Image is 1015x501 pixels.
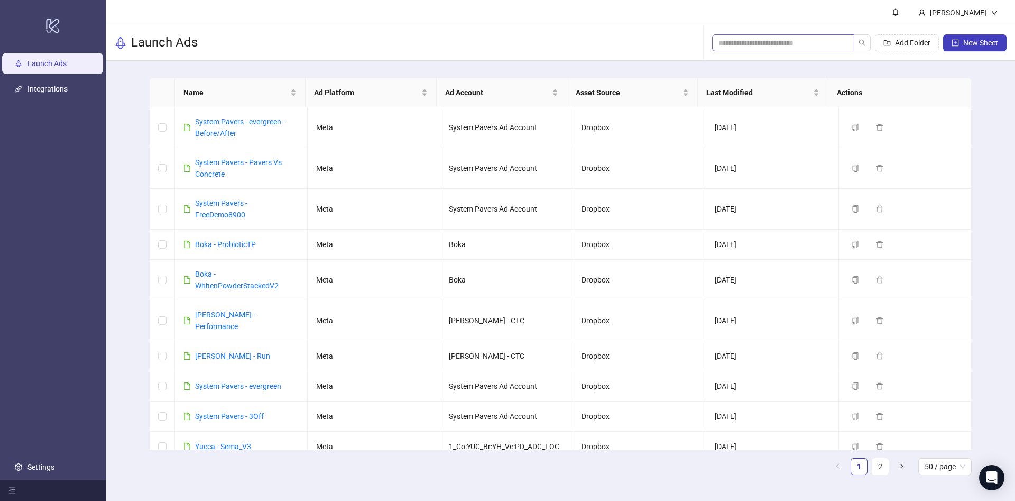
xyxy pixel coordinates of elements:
span: file [183,352,191,360]
span: copy [852,205,859,213]
th: Name [175,78,306,107]
td: [DATE] [706,341,839,371]
span: delete [876,413,883,420]
td: [DATE] [706,107,839,148]
td: Meta [308,230,440,260]
td: [PERSON_NAME] - CTC [440,341,573,371]
td: Boka [440,260,573,300]
td: [DATE] [706,402,839,432]
a: Integrations [27,85,68,93]
span: copy [852,165,859,172]
button: Add Folder [875,34,939,51]
td: Dropbox [573,402,706,432]
td: [DATE] [706,230,839,260]
td: Meta [308,300,440,341]
span: file [183,124,191,131]
a: Launch Ads [27,59,67,68]
span: user [918,9,926,16]
span: file [183,317,191,324]
td: Meta [308,107,440,148]
a: System Pavers - evergreen - Before/After [195,117,285,138]
span: file [183,443,191,450]
span: copy [852,276,859,284]
td: Dropbox [573,107,706,148]
td: [DATE] [706,189,839,230]
li: 2 [872,458,889,475]
td: [PERSON_NAME] - CTC [440,300,573,341]
td: Meta [308,402,440,432]
th: Ad Platform [306,78,436,107]
div: Page Size [918,458,972,475]
th: Last Modified [698,78,828,107]
span: copy [852,382,859,390]
span: delete [876,124,883,131]
li: 1 [851,458,868,475]
a: [PERSON_NAME] - Performance [195,311,255,331]
a: 1 [851,459,867,475]
span: Add Folder [895,39,930,47]
span: Ad Account [445,87,550,98]
td: Dropbox [573,432,706,462]
td: System Pavers Ad Account [440,107,573,148]
span: folder-add [883,39,891,47]
li: Previous Page [829,458,846,475]
span: Ad Platform [314,87,419,98]
span: bell [892,8,899,16]
a: System Pavers - FreeDemo8900 [195,199,247,219]
span: 50 / page [925,459,965,475]
span: menu-fold [8,487,16,494]
td: [DATE] [706,432,839,462]
span: left [835,463,841,469]
td: Dropbox [573,341,706,371]
div: [PERSON_NAME] [926,7,991,19]
th: Ad Account [437,78,567,107]
span: file [183,205,191,213]
td: [DATE] [706,148,839,189]
span: down [991,9,998,16]
li: Next Page [893,458,910,475]
a: Yucca - Sema_V3 [195,442,251,451]
td: System Pavers Ad Account [440,402,573,432]
a: System Pavers - evergreen [195,382,281,390]
span: file [183,413,191,420]
button: New Sheet [943,34,1007,51]
td: Meta [308,371,440,402]
span: search [859,39,866,47]
span: Asset Source [576,87,680,98]
th: Asset Source [567,78,698,107]
span: copy [852,241,859,248]
td: Meta [308,189,440,230]
a: System Pavers - 3Off [195,412,264,421]
span: copy [852,352,859,360]
a: [PERSON_NAME] - Run [195,352,270,360]
a: Boka - ProbioticTP [195,240,256,249]
span: file [183,382,191,390]
span: plus-square [952,39,959,47]
td: System Pavers Ad Account [440,371,573,402]
span: copy [852,124,859,131]
td: Meta [308,432,440,462]
span: delete [876,276,883,284]
td: Dropbox [573,260,706,300]
span: Last Modified [706,87,811,98]
td: System Pavers Ad Account [440,189,573,230]
a: System Pavers - Pavers Vs Concrete [195,158,282,178]
td: Meta [308,260,440,300]
td: Meta [308,148,440,189]
span: copy [852,413,859,420]
td: Dropbox [573,371,706,402]
span: delete [876,241,883,248]
span: copy [852,443,859,450]
span: file [183,241,191,248]
td: Boka [440,230,573,260]
td: [DATE] [706,260,839,300]
td: System Pavers Ad Account [440,148,573,189]
button: left [829,458,846,475]
span: Name [183,87,288,98]
a: Boka - WhitenPowderStackedV2 [195,270,279,290]
span: delete [876,352,883,360]
a: 2 [872,459,888,475]
td: 1_Co:YUC_Br:YH_Ve:PD_ADC_LOC [440,432,573,462]
button: right [893,458,910,475]
span: delete [876,205,883,213]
